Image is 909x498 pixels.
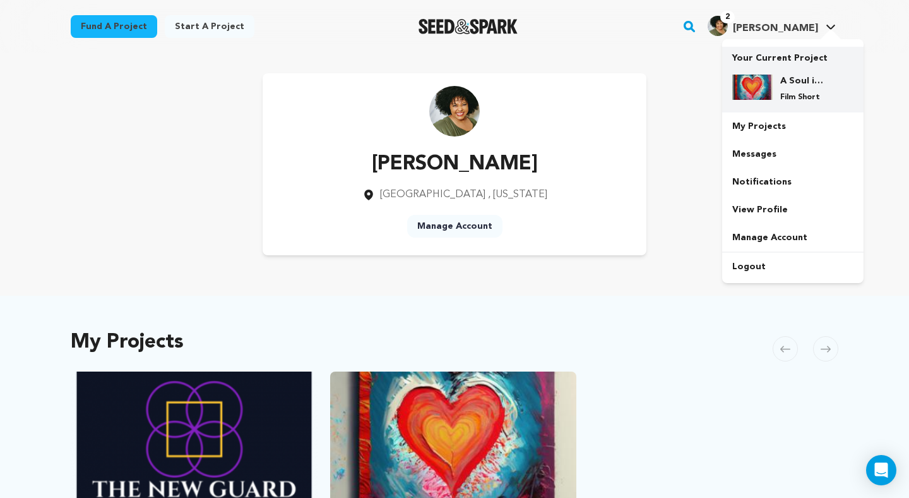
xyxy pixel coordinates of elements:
[722,253,864,281] a: Logout
[429,86,480,137] img: https://seedandspark-static.s3.us-east-2.amazonaws.com/images/User/000/281/211/medium/SRFW%20Blac...
[722,196,864,224] a: View Profile
[407,215,502,238] a: Manage Account
[705,13,838,40] span: Sophia F.'s Profile
[362,149,547,179] p: [PERSON_NAME]
[708,16,818,36] div: Sophia F.'s Profile
[732,75,773,100] img: 5b5b10b6417a228e.jpg
[71,15,157,38] a: Fund a project
[720,11,735,23] span: 2
[165,15,254,38] a: Start a project
[708,16,728,36] img: SRFW%20Black%20Fro%206e.jpg
[380,190,485,200] span: [GEOGRAPHIC_DATA]
[722,140,864,168] a: Messages
[722,112,864,140] a: My Projects
[419,19,518,34] a: Seed&Spark Homepage
[419,19,518,34] img: Seed&Spark Logo Dark Mode
[732,47,853,112] a: Your Current Project A Soul in Abstract Film Short
[732,47,853,64] p: Your Current Project
[722,168,864,196] a: Notifications
[488,190,547,200] span: , [US_STATE]
[733,23,818,33] span: [PERSON_NAME]
[780,92,826,102] p: Film Short
[866,455,896,485] div: Open Intercom Messenger
[780,75,826,87] h4: A Soul in Abstract
[722,224,864,252] a: Manage Account
[705,13,838,36] a: Sophia F.'s Profile
[71,334,184,351] h2: My Projects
